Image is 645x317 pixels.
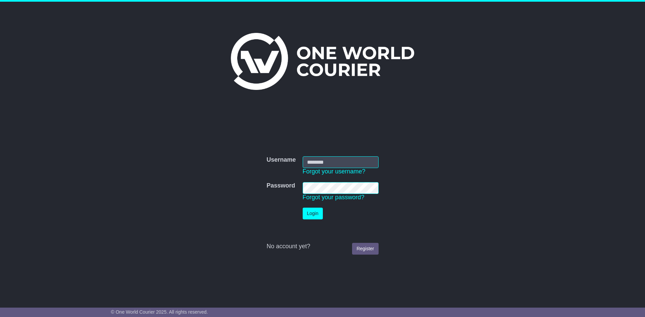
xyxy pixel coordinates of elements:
a: Forgot your username? [303,168,365,175]
a: Forgot your password? [303,194,364,201]
div: No account yet? [266,243,378,250]
a: Register [352,243,378,255]
label: Password [266,182,295,190]
img: One World [231,33,414,90]
span: © One World Courier 2025. All rights reserved. [111,309,208,315]
button: Login [303,208,323,219]
label: Username [266,156,296,164]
